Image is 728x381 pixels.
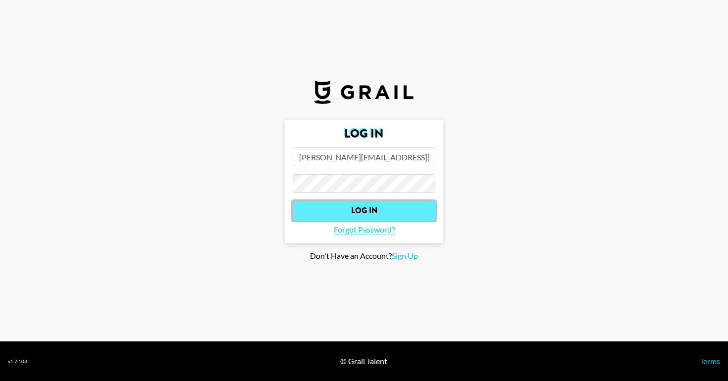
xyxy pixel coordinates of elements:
input: Log In [293,201,435,221]
div: v 1.7.103 [8,358,27,365]
div: Don't Have an Account? [8,251,720,261]
input: Email [293,147,435,166]
h2: Log In [293,128,435,140]
img: Grail Talent Logo [314,80,414,104]
span: Sign Up [392,251,418,261]
div: © Grail Talent [340,356,387,366]
a: Terms [700,356,720,366]
span: Forgot Password? [334,225,395,235]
